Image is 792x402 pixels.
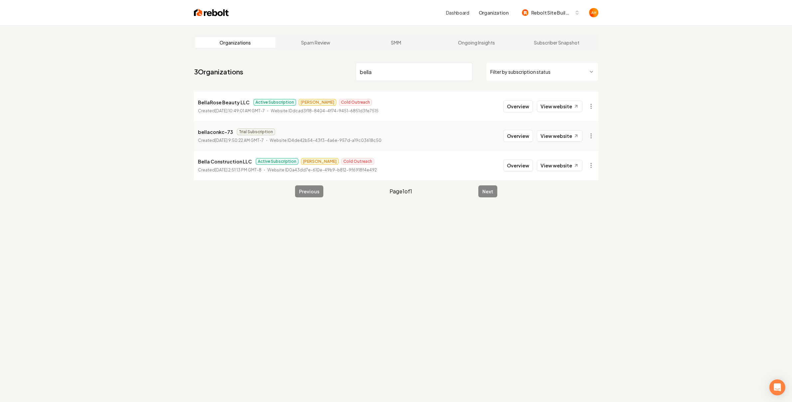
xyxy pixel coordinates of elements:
[198,137,264,144] p: Created
[531,9,572,16] span: Rebolt Site Builder
[589,8,598,17] button: Open user button
[475,7,513,19] button: Organization
[215,167,261,172] time: [DATE] 2:51:13 PM GMT-8
[339,99,372,106] span: Cold Outreach
[356,37,436,48] a: SMM
[299,99,336,106] span: [PERSON_NAME]
[237,129,275,135] span: Trial Subscription
[256,158,298,165] span: Active Subscription
[446,9,469,16] a: Dashboard
[436,37,517,48] a: Ongoing Insights
[503,130,533,142] button: Overview
[537,160,582,171] a: View website
[390,187,412,195] span: Page 1 of 1
[503,159,533,171] button: Overview
[215,138,264,143] time: [DATE] 9:50:22 AM GMT-7
[503,100,533,112] button: Overview
[194,8,229,17] img: Rebolt Logo
[198,157,252,165] p: Bella Construction LLC
[356,62,473,81] input: Search by name or ID
[267,167,377,173] p: Website ID 0a43dd7e-610e-49b9-b812-9f6918f4e492
[589,8,598,17] img: Anthony Hurgoi
[198,108,265,114] p: Created
[194,67,243,76] a: 3Organizations
[270,137,382,144] p: Website ID 4de42b54-43f3-4a6e-957d-a19c03618c50
[198,98,249,106] p: BellaRose Beauty LLC
[195,37,276,48] a: Organizations
[198,167,261,173] p: Created
[522,9,529,16] img: Rebolt Site Builder
[271,108,379,114] p: Website ID dcad3f18-8404-4f74-9451-6851d3fe7515
[215,108,265,113] time: [DATE] 10:49:01 AM GMT-7
[301,158,339,165] span: [PERSON_NAME]
[253,99,296,106] span: Active Subscription
[341,158,374,165] span: Cold Outreach
[537,130,582,142] a: View website
[198,128,233,136] p: bellaconkc-73
[769,379,785,395] div: Open Intercom Messenger
[537,101,582,112] a: View website
[517,37,597,48] a: Subscriber Snapshot
[275,37,356,48] a: Spam Review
